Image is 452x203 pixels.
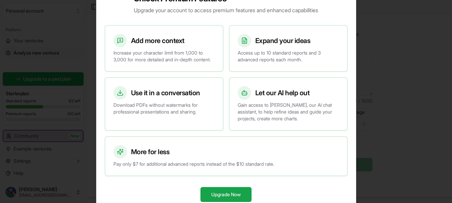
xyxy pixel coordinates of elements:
p: Gain access to [PERSON_NAME], our AI chat assistant, to help refine ideas and guide your projects... [238,102,339,122]
p: Access up to 10 standard reports and 3 advanced reports each month. [238,49,339,63]
h3: Expand your ideas [255,36,310,45]
p: Pay only $7 for additional advanced reports instead of the $10 standard rate. [113,161,339,167]
h3: More for less [131,147,170,157]
h3: Use it in a conversation [131,88,200,98]
p: Upgrade your account to access premium features and enhanced capabilities [134,6,318,14]
p: Download PDFs without watermarks for professional presentations and sharing. [113,102,215,115]
h3: Let our AI help out [255,88,310,98]
button: Upgrade Now [200,187,252,202]
p: Increase your character limit from 1,000 to 3,000 for more detailed and in-depth content. [113,49,215,63]
h3: Add more context [131,36,185,45]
